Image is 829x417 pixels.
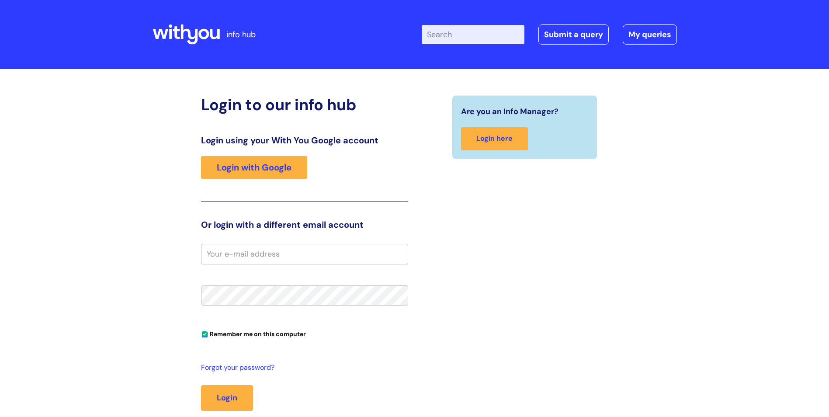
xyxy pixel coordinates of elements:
[461,104,558,118] span: Are you an Info Manager?
[201,244,408,264] input: Your e-mail address
[422,25,524,44] input: Search
[201,219,408,230] h3: Or login with a different email account
[201,327,408,341] div: You can uncheck this option if you're logging in from a shared device
[201,135,408,146] h3: Login using your With You Google account
[538,24,609,45] a: Submit a query
[461,127,528,150] a: Login here
[226,28,256,42] p: info hub
[202,332,208,337] input: Remember me on this computer
[201,95,408,114] h2: Login to our info hub
[201,361,404,374] a: Forgot your password?
[201,156,307,179] a: Login with Google
[201,328,306,338] label: Remember me on this computer
[623,24,677,45] a: My queries
[201,385,253,410] button: Login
